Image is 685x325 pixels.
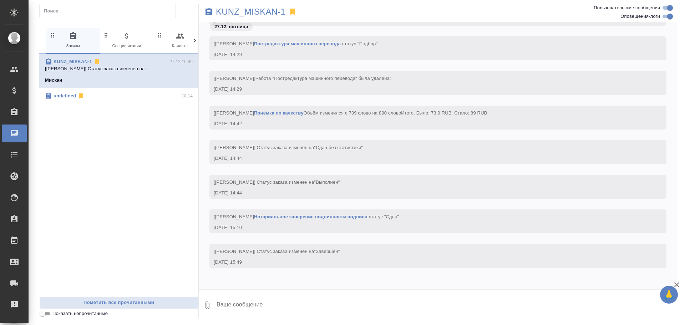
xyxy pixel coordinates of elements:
span: [[PERSON_NAME] Объём изменился с 739 слово на 890 слово [214,110,487,116]
p: Мискан [45,77,62,84]
span: [[PERSON_NAME]] Статус заказа изменен на [214,179,340,185]
p: 27.12 15:49 [169,58,193,65]
svg: Зажми и перетащи, чтобы поменять порядок вкладок [103,32,110,39]
span: [[PERSON_NAME]] Статус заказа изменен на [214,249,340,254]
button: 🙏 [660,286,678,304]
div: undefined18:14 [39,88,198,108]
span: Спецификации [103,32,151,49]
a: Постредактура машинного перевода [254,41,341,46]
span: 🙏 [663,287,675,302]
a: undefined [54,93,76,98]
span: Оповещения-логи [620,13,660,20]
div: [DATE] 15:49 [214,259,641,266]
input: Поиск [44,6,176,16]
span: Итого. Было: 73.9 RUB. Стало: 89 RUB [401,110,487,116]
span: [[PERSON_NAME] . [214,41,377,46]
p: 27.12, пятница [214,23,248,30]
span: [[PERSON_NAME] . [214,214,399,219]
div: [DATE] 14:44 [214,155,641,162]
a: Нотариальное заверение подлинности подписи [254,214,367,219]
button: Пометить все прочитанными [39,296,198,309]
div: [DATE] 14:44 [214,189,641,197]
a: KUNZ_MISKAN-1 [54,59,92,64]
span: "Сдан без статистики" [314,145,363,150]
span: Заказы [49,32,97,49]
span: Пользовательские сообщения [594,4,660,11]
span: Пометить все прочитанными [43,299,194,307]
div: [DATE] 15:10 [214,224,641,231]
span: статус "Подбор" [342,41,377,46]
a: KUNZ_MISKAN-1 [216,8,285,15]
span: [[PERSON_NAME]] Статус заказа изменен на [214,145,363,150]
div: [DATE] 14:42 [214,120,641,127]
span: Клиенты [156,32,204,49]
span: "Выполнен" [314,179,340,185]
div: KUNZ_MISKAN-127.12 15:49[[PERSON_NAME]] Статус заказа изменен на...Мискан [39,54,198,88]
div: [DATE] 14:29 [214,51,641,58]
svg: Зажми и перетащи, чтобы поменять порядок вкладок [156,32,163,39]
span: "Завершен" [314,249,340,254]
a: Приёмка по качеству [254,110,304,116]
svg: Зажми и перетащи, чтобы поменять порядок вкладок [49,32,56,39]
span: Показать непрочитанные [52,310,108,317]
svg: Отписаться [77,92,85,100]
div: [DATE] 14:29 [214,86,641,93]
span: Работа "Постредактура машинного перевода" была удалена: [255,76,391,81]
span: статус "Сдан" [369,214,399,219]
p: 18:14 [182,92,193,100]
svg: Отписаться [93,58,101,65]
p: [[PERSON_NAME]] Статус заказа изменен на... [45,65,193,72]
span: [[PERSON_NAME]] [214,76,391,81]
